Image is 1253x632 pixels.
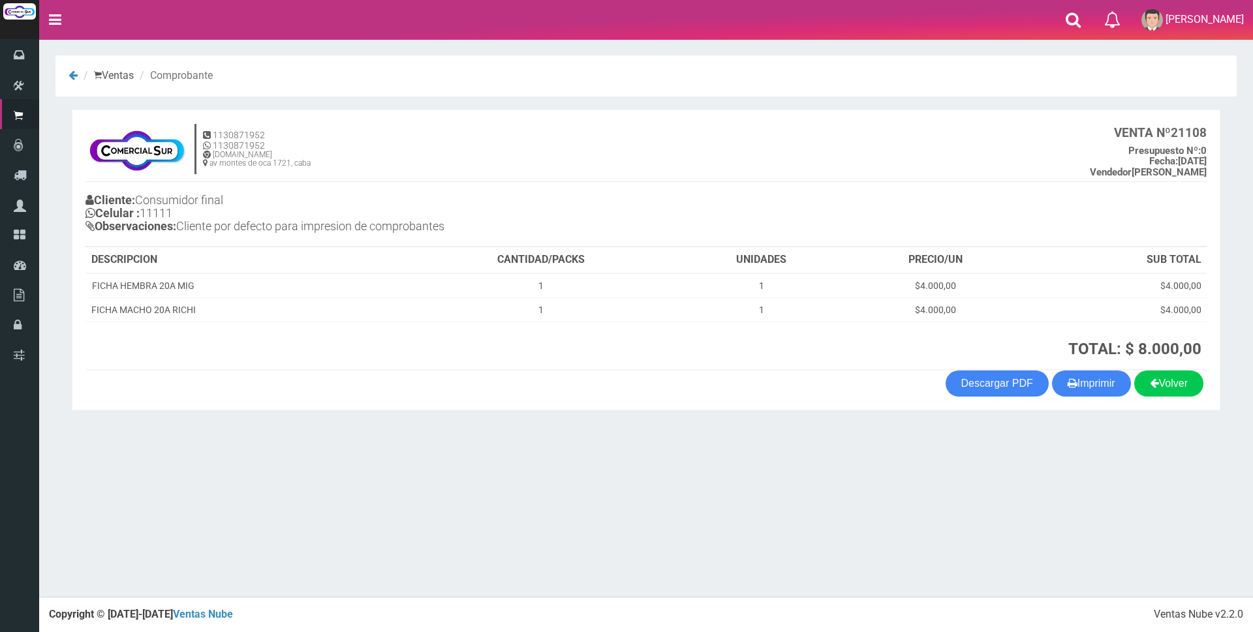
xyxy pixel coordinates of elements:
[136,68,213,83] li: Comprobante
[86,247,405,273] th: DESCRIPCION
[677,273,846,298] td: 1
[3,3,36,20] img: Logo grande
[86,297,405,322] td: FICHA MACHO 20A RICHI
[86,273,405,298] td: FICHA HEMBRA 20A MIG
[80,68,134,83] li: Ventas
[946,370,1049,397] a: Descargar PDF
[85,219,176,233] b: Observaciones:
[1134,370,1203,397] a: Volver
[49,608,233,620] strong: Copyright © [DATE]-[DATE]
[1114,125,1171,140] strong: VENTA Nº
[677,247,846,273] th: UNIDADES
[203,130,311,151] h5: 1130871952 1130871952
[1025,247,1207,273] th: SUB TOTAL
[846,297,1025,322] td: $4.000,00
[1141,9,1163,31] img: User Image
[1090,166,1207,178] b: [PERSON_NAME]
[1128,145,1207,157] b: 0
[173,608,233,620] a: Ventas Nube
[1068,340,1201,358] strong: TOTAL: $ 8.000,00
[1166,13,1244,25] span: [PERSON_NAME]
[85,190,646,239] h4: Consumidor final 11111 Cliente por defecto para impresion de comprobantes
[405,247,677,273] th: CANTIDAD/PACKS
[1025,273,1207,298] td: $4.000,00
[405,297,677,322] td: 1
[405,273,677,298] td: 1
[203,151,311,168] h6: [DOMAIN_NAME] av montes de oca 1721, caba
[1090,166,1132,178] strong: Vendedor
[677,297,846,322] td: 1
[85,193,135,207] b: Cliente:
[1025,297,1207,322] td: $4.000,00
[1149,155,1207,167] b: [DATE]
[1052,370,1131,397] button: Imprimir
[1128,145,1201,157] strong: Presupuesto Nº:
[1154,607,1243,622] div: Ventas Nube v2.2.0
[85,123,188,175] img: f695dc5f3a855ddc19300c990e0c55a2.jpg
[846,273,1025,298] td: $4.000,00
[846,247,1025,273] th: PRECIO/UN
[1149,155,1178,167] strong: Fecha:
[1114,125,1207,140] b: 21108
[85,206,140,220] b: Celular :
